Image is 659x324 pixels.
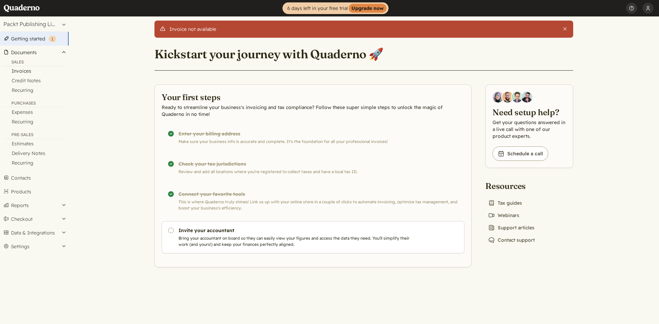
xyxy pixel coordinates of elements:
[170,26,557,32] div: Invoice not available
[485,198,525,208] a: Tax guides
[493,92,504,103] img: Diana Carrasco, Account Executive at Quaderno
[3,59,66,66] div: Sales
[493,146,548,161] a: Schedule a call
[485,235,537,245] a: Contact support
[485,223,537,232] a: Support articles
[51,36,54,41] span: 1
[162,104,464,118] p: Ready to streamline your business's invoicing and tax compliance? Follow these super simple steps...
[485,211,522,220] a: Webinars
[493,119,566,140] p: Get your questions answered in a live call with one of our product experts.
[3,100,66,107] div: Purchases
[3,132,66,139] div: Pre-Sales
[282,2,389,14] a: 6 days left in your free trialUpgrade now
[493,107,566,118] h2: Need setup help?
[502,92,513,103] img: Jairo Fumero, Account Executive at Quaderno
[178,227,413,234] h3: Invite your accountant
[485,180,537,191] h2: Resources
[512,92,523,103] img: Ivo Oltmans, Business Developer at Quaderno
[154,47,383,62] h1: Kickstart your journey with Quaderno 🚀
[521,92,532,103] img: Javier Rubio, DevRel at Quaderno
[349,4,386,13] strong: Upgrade now
[178,235,413,248] p: Bring your accountant on board so they can easily view your figures and access the data they need...
[162,221,464,253] a: Invite your accountant Bring your accountant on board so they can easily view your figures and ac...
[162,92,464,103] h2: Your first steps
[562,26,568,32] button: Close this alert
